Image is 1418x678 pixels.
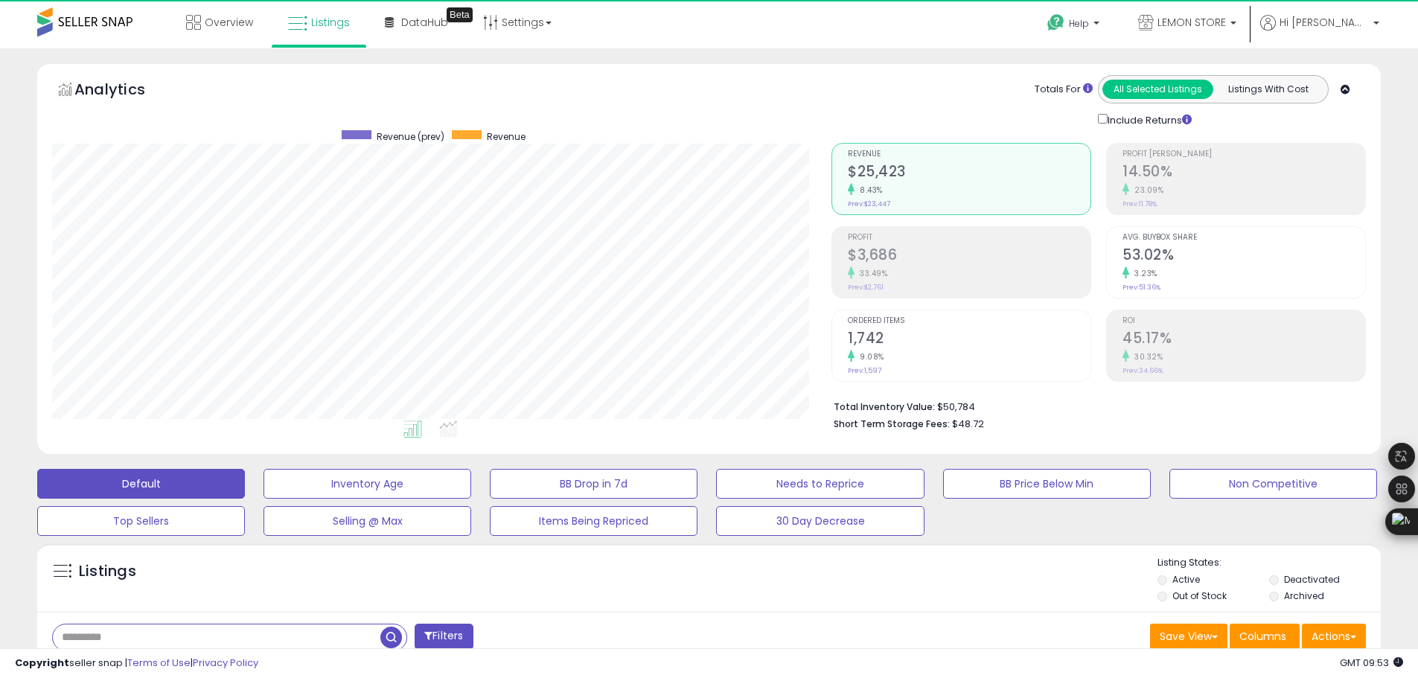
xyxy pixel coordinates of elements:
small: Prev: $2,761 [848,283,884,292]
span: Columns [1239,629,1286,644]
a: Help [1035,2,1114,48]
button: 30 Day Decrease [716,506,924,536]
a: Hi [PERSON_NAME] [1260,15,1379,48]
small: 8.43% [855,185,883,196]
button: BB Price Below Min [943,469,1151,499]
small: Prev: 11.78% [1122,199,1157,208]
div: Tooltip anchor [447,7,473,22]
span: Help [1069,17,1089,30]
h2: $25,423 [848,163,1090,183]
h2: 14.50% [1122,163,1365,183]
span: Revenue [487,130,526,143]
label: Out of Stock [1172,589,1227,602]
button: Filters [415,624,473,650]
b: Short Term Storage Fees: [834,418,950,430]
li: $50,784 [834,397,1355,415]
small: Prev: 51.36% [1122,283,1160,292]
span: Ordered Items [848,317,1090,325]
small: Prev: 34.66% [1122,366,1163,375]
span: Hi [PERSON_NAME] [1280,15,1369,30]
strong: Copyright [15,656,69,670]
span: Listings [311,15,350,30]
small: 33.49% [855,268,887,279]
span: $48.72 [952,417,984,431]
button: Actions [1302,624,1366,649]
label: Deactivated [1284,573,1340,586]
h2: 45.17% [1122,330,1365,350]
b: Total Inventory Value: [834,400,935,413]
small: 23.09% [1129,185,1163,196]
button: All Selected Listings [1102,80,1213,99]
small: 3.23% [1129,268,1157,279]
h2: 53.02% [1122,246,1365,266]
button: Columns [1230,624,1300,649]
span: 2025-08-18 09:53 GMT [1340,656,1403,670]
h2: 1,742 [848,330,1090,350]
span: Revenue (prev) [377,130,444,143]
div: seller snap | | [15,656,258,671]
span: LEMON STORE [1157,15,1226,30]
a: Privacy Policy [193,656,258,670]
a: Terms of Use [127,656,191,670]
button: Selling @ Max [264,506,471,536]
span: ROI [1122,317,1365,325]
button: Items Being Repriced [490,506,697,536]
span: DataHub [401,15,448,30]
label: Active [1172,573,1200,586]
button: Needs to Reprice [716,469,924,499]
span: Profit [PERSON_NAME] [1122,150,1365,159]
h5: Listings [79,561,136,582]
div: Include Returns [1087,111,1210,128]
label: Archived [1284,589,1324,602]
button: Default [37,469,245,499]
button: Inventory Age [264,469,471,499]
h2: $3,686 [848,246,1090,266]
span: Overview [205,15,253,30]
div: Totals For [1035,83,1093,97]
button: Non Competitive [1169,469,1377,499]
button: BB Drop in 7d [490,469,697,499]
p: Listing States: [1157,556,1381,570]
small: 9.08% [855,351,884,362]
i: Get Help [1047,13,1065,32]
button: Listings With Cost [1213,80,1323,99]
small: Prev: $23,447 [848,199,890,208]
button: Save View [1150,624,1227,649]
small: Prev: 1,597 [848,366,881,375]
button: Top Sellers [37,506,245,536]
small: 30.32% [1129,351,1163,362]
span: Revenue [848,150,1090,159]
span: Avg. Buybox Share [1122,234,1365,242]
h5: Analytics [74,79,174,103]
span: Profit [848,234,1090,242]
